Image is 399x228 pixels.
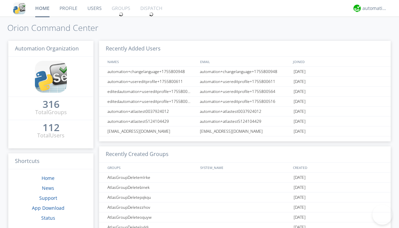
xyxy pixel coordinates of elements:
[39,195,57,201] a: Support
[294,87,306,97] span: [DATE]
[106,77,198,86] div: automation+usereditprofile+1755800611
[13,2,25,14] img: cddb5a64eb264b2086981ab96f4c1ba7
[294,107,306,116] span: [DATE]
[99,192,391,202] a: AtlasGroupDeletepqkqu[DATE]
[106,163,197,172] div: GROUPS
[37,132,65,139] div: Total Users
[149,12,154,17] img: spin.svg
[99,77,391,87] a: automation+usereditprofile+1755800611automation+usereditprofile+1755800611[DATE]
[106,192,198,202] div: AtlasGroupDeletepqkqu
[294,183,306,192] span: [DATE]
[294,173,306,183] span: [DATE]
[199,57,291,66] div: EMAIL
[106,57,197,66] div: NAMES
[294,116,306,126] span: [DATE]
[372,205,392,225] iframe: Toggle Customer Support
[43,101,60,109] a: 316
[106,67,198,76] div: automation+changelanguage+1755800948
[291,163,384,172] div: CREATED
[106,97,198,106] div: editedautomation+usereditprofile+1755800516
[106,212,198,222] div: AtlasGroupDeleteoquyw
[99,202,391,212] a: AtlasGroupDeletezzhov[DATE]
[198,77,292,86] div: automation+usereditprofile+1755800611
[353,5,361,12] img: d2d01cd9b4174d08988066c6d424eccd
[41,215,55,221] a: Status
[106,173,198,182] div: AtlasGroupDeletemlrke
[294,192,306,202] span: [DATE]
[106,107,198,116] div: automation+atlastest0037924012
[198,116,292,126] div: automation+atlastest5124104429
[43,124,60,132] a: 112
[198,87,292,96] div: automation+usereditprofile+1755800564
[198,67,292,76] div: automation+changelanguage+1755800948
[198,107,292,116] div: automation+atlastest0037924012
[294,202,306,212] span: [DATE]
[106,126,198,136] div: [EMAIL_ADDRESS][DOMAIN_NAME]
[43,101,60,108] div: 316
[294,97,306,107] span: [DATE]
[198,126,292,136] div: [EMAIL_ADDRESS][DOMAIN_NAME]
[35,109,67,116] div: Total Groups
[106,202,198,212] div: AtlasGroupDeletezzhov
[106,183,198,192] div: AtlasGroupDeletebinek
[43,124,60,131] div: 112
[42,185,54,191] a: News
[99,67,391,77] a: automation+changelanguage+1755800948automation+changelanguage+1755800948[DATE]
[99,107,391,116] a: automation+atlastest0037924012automation+atlastest0037924012[DATE]
[294,126,306,136] span: [DATE]
[8,153,93,170] h3: Shortcuts
[99,146,391,163] h3: Recently Created Groups
[99,173,391,183] a: AtlasGroupDeletemlrke[DATE]
[294,67,306,77] span: [DATE]
[32,205,65,211] a: App Download
[199,163,291,172] div: SYSTEM_NAME
[15,45,79,52] span: Automation Organization
[99,126,391,136] a: [EMAIL_ADDRESS][DOMAIN_NAME][EMAIL_ADDRESS][DOMAIN_NAME][DATE]
[362,5,387,12] div: automation+atlas
[99,183,391,192] a: AtlasGroupDeletebinek[DATE]
[291,57,384,66] div: JOINED
[99,212,391,222] a: AtlasGroupDeleteoquyw[DATE]
[294,212,306,222] span: [DATE]
[294,77,306,87] span: [DATE]
[106,87,198,96] div: editedautomation+usereditprofile+1755800564
[35,61,67,93] img: cddb5a64eb264b2086981ab96f4c1ba7
[42,175,55,181] a: Home
[198,97,292,106] div: automation+usereditprofile+1755800516
[99,116,391,126] a: automation+atlastest5124104429automation+atlastest5124104429[DATE]
[99,87,391,97] a: editedautomation+usereditprofile+1755800564automation+usereditprofile+1755800564[DATE]
[106,116,198,126] div: automation+atlastest5124104429
[99,97,391,107] a: editedautomation+usereditprofile+1755800516automation+usereditprofile+1755800516[DATE]
[99,41,391,57] h3: Recently Added Users
[119,12,123,17] img: spin.svg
